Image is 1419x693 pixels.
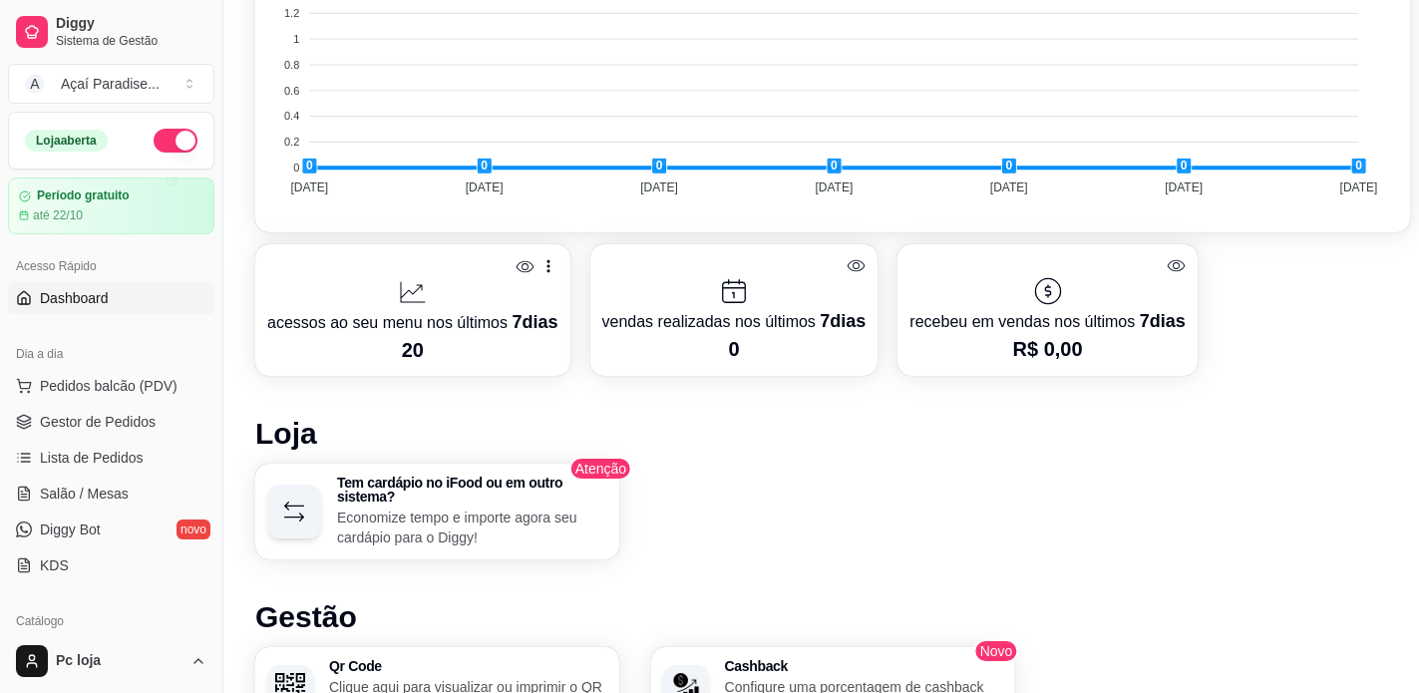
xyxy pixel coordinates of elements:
[640,180,678,194] tspan: [DATE]
[40,555,69,575] span: KDS
[154,129,197,153] button: Alterar Status
[37,188,130,203] article: Período gratuito
[8,338,214,370] div: Dia a dia
[8,442,214,474] a: Lista de Pedidos
[329,659,607,673] h3: Qr Code
[290,180,328,194] tspan: [DATE]
[8,370,214,402] button: Pedidos balcão (PDV)
[40,520,101,539] span: Diggy Bot
[61,74,160,94] div: Açaí Paradise ...
[284,136,299,148] tspan: 0.2
[40,484,129,504] span: Salão / Mesas
[293,162,299,173] tspan: 0
[725,659,1003,673] h3: Cashback
[8,282,214,314] a: Dashboard
[8,478,214,510] a: Salão / Mesas
[569,457,632,481] span: Atenção
[8,8,214,56] a: DiggySistema de Gestão
[284,59,299,71] tspan: 0.8
[1165,180,1203,194] tspan: [DATE]
[8,64,214,104] button: Select a team
[40,376,177,396] span: Pedidos balcão (PDV)
[8,549,214,581] a: KDS
[8,605,214,637] div: Catálogo
[8,250,214,282] div: Acesso Rápido
[466,180,504,194] tspan: [DATE]
[284,110,299,122] tspan: 0.4
[40,448,144,468] span: Lista de Pedidos
[293,33,299,45] tspan: 1
[8,637,214,685] button: Pc loja
[8,514,214,545] a: Diggy Botnovo
[602,335,867,363] p: 0
[40,288,109,308] span: Dashboard
[1140,311,1186,331] span: 7 dias
[25,130,108,152] div: Loja aberta
[33,207,83,223] article: até 22/10
[267,308,558,336] p: acessos ao seu menu nos últimos
[284,85,299,97] tspan: 0.6
[1340,180,1378,194] tspan: [DATE]
[8,177,214,234] a: Período gratuitoaté 22/10
[284,7,299,19] tspan: 1.2
[974,639,1019,663] span: Novo
[267,336,558,364] p: 20
[909,307,1185,335] p: recebeu em vendas nos últimos
[815,180,853,194] tspan: [DATE]
[909,335,1185,363] p: R$ 0,00
[255,416,1410,452] h1: Loja
[25,74,45,94] span: A
[255,464,619,559] button: Tem cardápio no iFood ou em outro sistema?Economize tempo e importe agora seu cardápio para o Diggy!
[337,508,607,547] p: Economize tempo e importe agora seu cardápio para o Diggy!
[56,33,206,49] span: Sistema de Gestão
[40,412,156,432] span: Gestor de Pedidos
[56,15,206,33] span: Diggy
[990,180,1028,194] tspan: [DATE]
[602,307,867,335] p: vendas realizadas nos últimos
[255,599,1410,635] h1: Gestão
[820,311,866,331] span: 7 dias
[512,312,557,332] span: 7 dias
[337,476,607,504] h3: Tem cardápio no iFood ou em outro sistema?
[56,652,182,670] span: Pc loja
[8,406,214,438] a: Gestor de Pedidos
